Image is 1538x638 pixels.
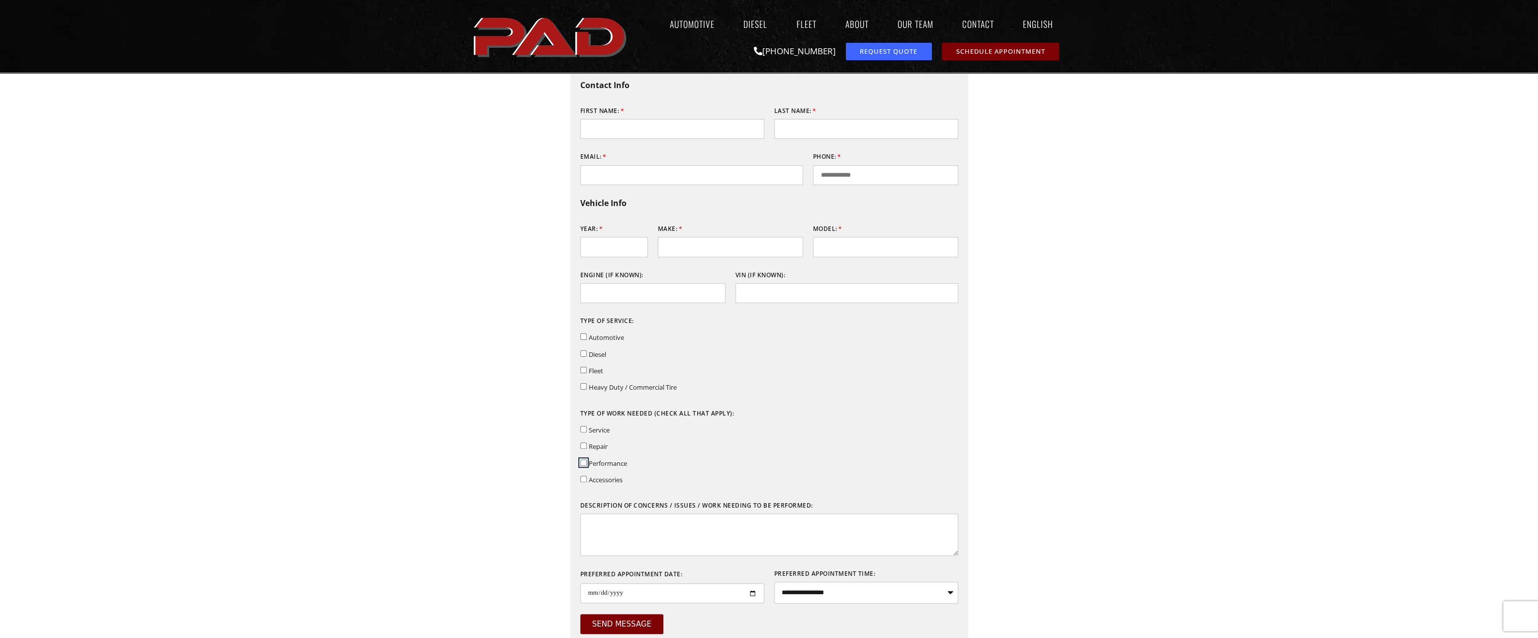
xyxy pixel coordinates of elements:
label: Preferred Appointment Time: [774,566,876,582]
label: Description of concerns / issues / work needing to be performed: [580,498,813,514]
label: Accessories [589,475,623,484]
label: Email: [580,149,607,165]
a: schedule repair or service appointment [942,43,1060,60]
a: [PHONE_NUMBER] [754,45,836,57]
label: Performance [589,459,627,468]
label: Last Name: [774,103,816,119]
img: The image shows the word "PAD" in bold, red, uppercase letters with a slight shadow effect. [470,9,632,63]
b: Contact Info [580,80,630,91]
label: Fleet [589,366,603,375]
label: Type of Service: [580,313,634,329]
span: Send Message [592,621,651,628]
a: Contact [952,12,1003,35]
label: First Name: [580,103,624,119]
label: Diesel [589,350,606,359]
a: pro automotive and diesel home page [470,9,632,63]
label: Type of work needed (check all that apply): [580,406,734,422]
label: Preferred Appointment Date: [580,566,683,582]
a: Our Team [888,12,942,35]
b: Vehicle Info [580,198,627,209]
a: English [1013,12,1067,35]
nav: Menu [632,12,1067,35]
label: Make: [658,221,682,237]
label: Service [589,425,610,434]
label: Heavy Duty / Commercial Tire [589,383,677,392]
a: request a service or repair quote [846,43,932,60]
label: Automotive [589,333,624,342]
a: About [835,12,878,35]
a: Diesel [734,12,777,35]
label: Model: [813,221,842,237]
button: Send Message [580,614,663,634]
span: Request Quote [860,48,917,55]
label: VIN (if known): [735,267,786,283]
label: Phone: [813,149,841,165]
a: Fleet [787,12,825,35]
label: Engine (if known): [580,267,643,283]
span: Schedule Appointment [956,48,1045,55]
label: Repair [589,442,608,451]
label: Year: [580,221,603,237]
a: Automotive [660,12,724,35]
